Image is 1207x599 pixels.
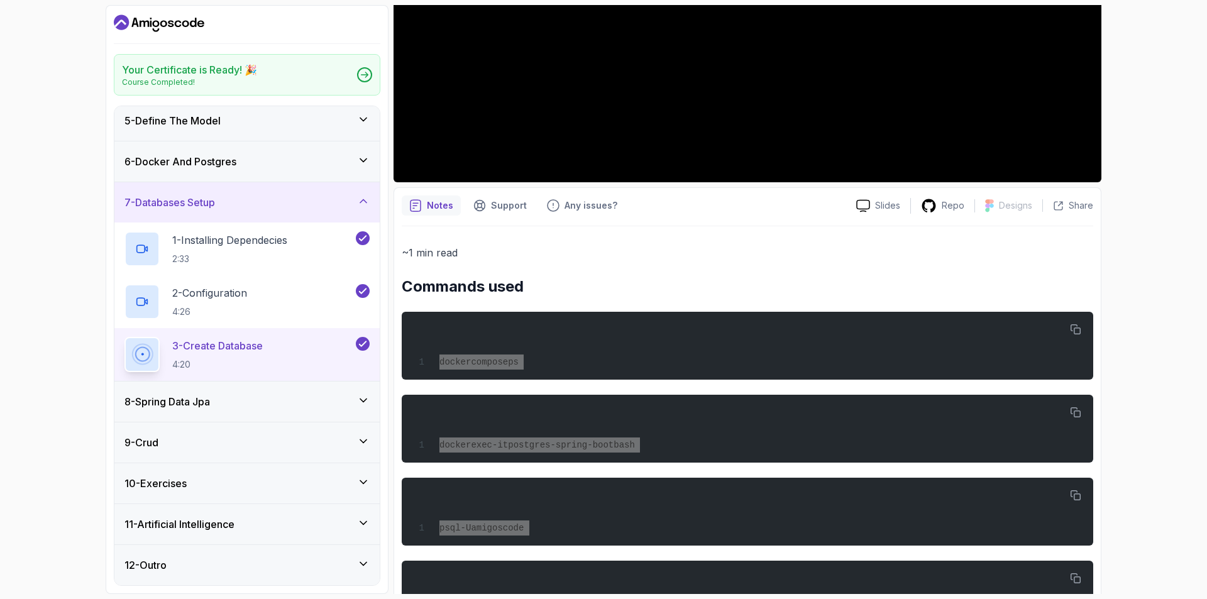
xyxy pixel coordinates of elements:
p: 3 - Create Database [172,338,263,353]
p: ~1 min read [402,244,1093,261]
button: 12-Outro [114,545,380,585]
span: compose [471,357,508,367]
button: Feedback button [539,195,625,216]
a: Repo [911,198,974,214]
p: 2:33 [172,253,287,265]
span: -U [461,523,471,533]
span: docker [439,357,471,367]
button: 7-Databases Setup [114,182,380,223]
a: Your Certificate is Ready! 🎉Course Completed! [114,54,380,96]
button: Share [1042,199,1093,212]
span: amigoscode [471,523,524,533]
button: 2-Configuration4:26 [124,284,370,319]
p: Course Completed! [122,77,257,87]
p: Designs [999,199,1032,212]
p: 4:20 [172,358,263,371]
span: docker [439,440,471,450]
h3: 12 - Outro [124,558,167,573]
a: Dashboard [114,13,204,33]
h3: 11 - Artificial Intelligence [124,517,234,532]
p: Any issues? [565,199,617,212]
button: Support button [466,195,534,216]
span: ps [508,357,519,367]
p: 4:26 [172,305,247,318]
button: 11-Artificial Intelligence [114,504,380,544]
h3: 9 - Crud [124,435,158,450]
a: Slides [846,199,910,212]
button: 10-Exercises [114,463,380,503]
h3: 7 - Databases Setup [124,195,215,210]
h3: 8 - Spring Data Jpa [124,394,210,409]
span: psql [439,523,461,533]
p: Support [491,199,527,212]
p: Repo [942,199,964,212]
h3: 10 - Exercises [124,476,187,491]
h3: 5 - Define The Model [124,113,221,128]
span: exec [471,440,492,450]
button: 3-Create Database4:20 [124,337,370,372]
span: postgres-spring-boot [508,440,614,450]
p: Notes [427,199,453,212]
button: 6-Docker And Postgres [114,141,380,182]
button: 8-Spring Data Jpa [114,382,380,422]
p: 1 - Installing Dependecies [172,233,287,248]
p: Slides [875,199,900,212]
button: 9-Crud [114,422,380,463]
h3: 6 - Docker And Postgres [124,154,236,169]
h2: Your Certificate is Ready! 🎉 [122,62,257,77]
button: 5-Define The Model [114,101,380,141]
h2: Commands used [402,277,1093,297]
span: -it [492,440,508,450]
button: 1-Installing Dependecies2:33 [124,231,370,267]
span: bash [614,440,635,450]
p: Share [1069,199,1093,212]
button: notes button [402,195,461,216]
p: 2 - Configuration [172,285,247,300]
